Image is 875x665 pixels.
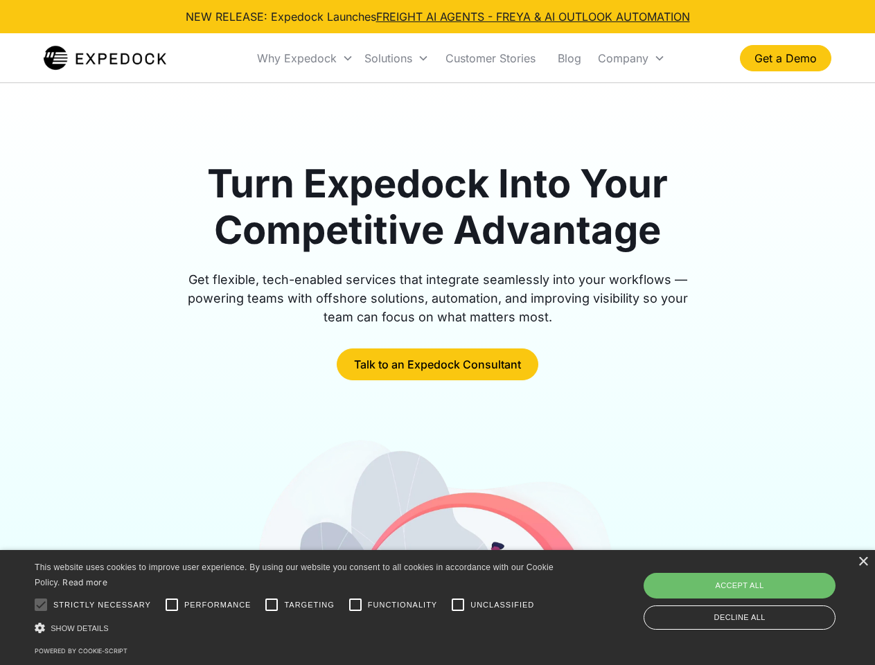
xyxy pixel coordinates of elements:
[376,10,690,24] a: FREIGHT AI AGENTS - FREYA & AI OUTLOOK AUTOMATION
[172,270,704,326] div: Get flexible, tech-enabled services that integrate seamlessly into your workflows — powering team...
[51,624,109,632] span: Show details
[184,599,251,611] span: Performance
[53,599,151,611] span: Strictly necessary
[186,8,690,25] div: NEW RELEASE: Expedock Launches
[35,647,127,655] a: Powered by cookie-script
[44,44,166,72] a: home
[364,51,412,65] div: Solutions
[368,599,437,611] span: Functionality
[470,599,534,611] span: Unclassified
[257,51,337,65] div: Why Expedock
[35,621,558,635] div: Show details
[251,35,359,82] div: Why Expedock
[337,348,538,380] a: Talk to an Expedock Consultant
[592,35,671,82] div: Company
[740,45,831,71] a: Get a Demo
[644,515,875,665] iframe: Chat Widget
[172,161,704,254] h1: Turn Expedock Into Your Competitive Advantage
[359,35,434,82] div: Solutions
[598,51,648,65] div: Company
[44,44,166,72] img: Expedock Logo
[62,577,107,587] a: Read more
[284,599,334,611] span: Targeting
[434,35,547,82] a: Customer Stories
[35,562,554,588] span: This website uses cookies to improve user experience. By using our website you consent to all coo...
[547,35,592,82] a: Blog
